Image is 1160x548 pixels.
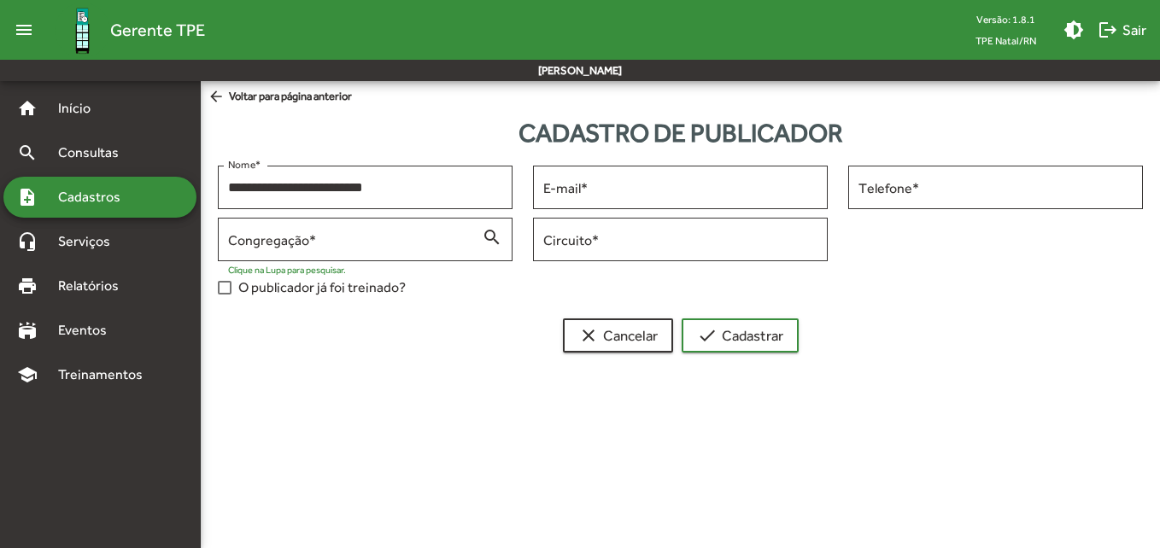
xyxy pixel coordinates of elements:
[697,320,783,351] span: Cadastrar
[201,114,1160,152] div: Cadastro de publicador
[697,325,718,346] mat-icon: check
[1098,20,1118,40] mat-icon: logout
[48,364,163,385] span: Treinamentos
[563,318,673,353] button: Cancelar
[482,226,502,247] mat-icon: search
[17,187,38,207] mat-icon: note_add
[17,276,38,296] mat-icon: print
[578,320,658,351] span: Cancelar
[7,13,41,47] mat-icon: menu
[41,3,205,58] a: Gerente TPE
[55,3,110,58] img: Logo
[1091,15,1153,45] button: Sair
[17,143,38,163] mat-icon: search
[208,88,352,107] span: Voltar para página anterior
[110,16,205,44] span: Gerente TPE
[48,320,130,341] span: Eventos
[238,277,406,298] span: O publicador já foi treinado?
[962,30,1050,51] span: TPE Natal/RN
[1098,15,1146,45] span: Sair
[48,187,143,207] span: Cadastros
[17,320,38,341] mat-icon: stadium
[48,276,141,296] span: Relatórios
[17,98,38,119] mat-icon: home
[17,231,38,252] mat-icon: headset_mic
[48,98,115,119] span: Início
[208,88,229,107] mat-icon: arrow_back
[578,325,599,346] mat-icon: clear
[682,318,799,353] button: Cadastrar
[1063,20,1084,40] mat-icon: brightness_medium
[17,364,38,385] mat-icon: school
[48,143,141,163] span: Consultas
[48,231,133,252] span: Serviços
[962,9,1050,30] div: Versão: 1.8.1
[228,265,346,275] mat-hint: Clique na Lupa para pesquisar.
